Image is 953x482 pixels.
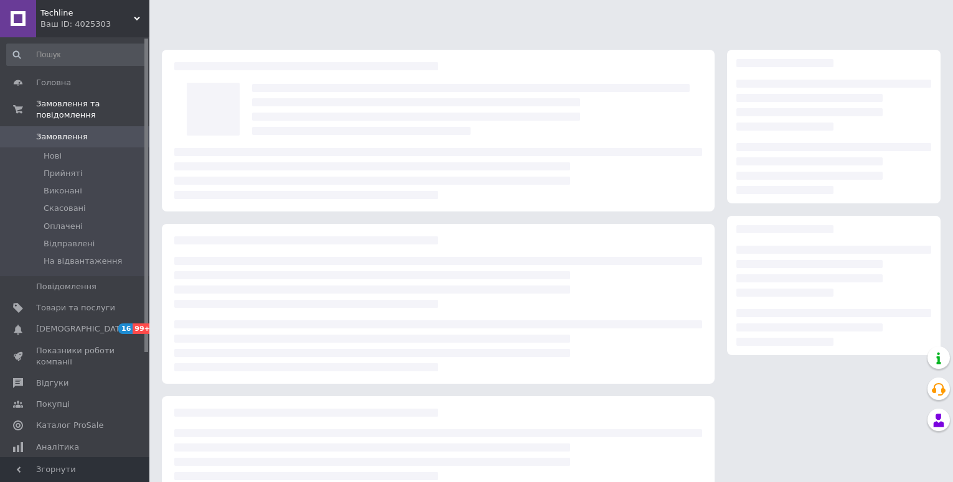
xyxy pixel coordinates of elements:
[36,399,70,410] span: Покупці
[40,7,134,19] span: Techline
[118,323,133,334] span: 16
[133,323,153,334] span: 99+
[36,323,128,335] span: [DEMOGRAPHIC_DATA]
[44,256,122,267] span: На відвантаження
[44,238,95,249] span: Відправлені
[36,442,79,453] span: Аналітика
[44,221,83,232] span: Оплачені
[6,44,147,66] input: Пошук
[40,19,149,30] div: Ваш ID: 4025303
[36,131,88,142] span: Замовлення
[44,203,86,214] span: Скасовані
[36,98,149,121] span: Замовлення та повідомлення
[44,185,82,197] span: Виконані
[36,345,115,368] span: Показники роботи компанії
[36,302,115,313] span: Товари та послуги
[44,151,62,162] span: Нові
[44,168,82,179] span: Прийняті
[36,420,103,431] span: Каталог ProSale
[36,378,68,389] span: Відгуки
[36,77,71,88] span: Головна
[36,281,96,292] span: Повідомлення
